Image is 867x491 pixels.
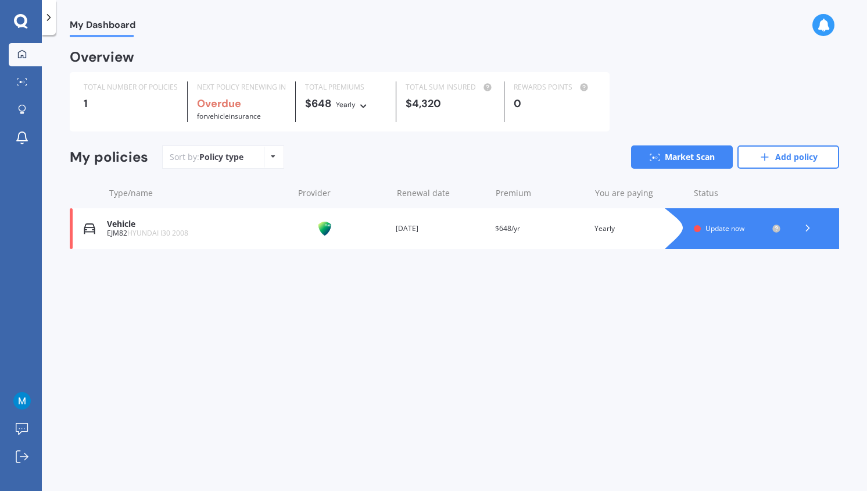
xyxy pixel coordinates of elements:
div: You are paying [595,187,685,199]
div: My policies [70,149,148,166]
span: My Dashboard [70,19,135,35]
div: REWARDS POINTS [514,81,595,93]
a: Add policy [737,145,839,169]
span: for Vehicle insurance [197,111,261,121]
span: $648/yr [495,223,520,233]
div: TOTAL NUMBER OF POLICIES [84,81,178,93]
div: Provider [298,187,388,199]
div: 0 [514,98,595,109]
img: Vehicle [84,223,95,234]
div: Type/name [109,187,289,199]
div: Renewal date [397,187,486,199]
span: HYUNDAI I30 2008 [127,228,188,238]
div: Status [694,187,781,199]
img: MAS [296,218,354,240]
div: $648 [305,98,386,111]
div: 1 [84,98,178,109]
div: Premium [496,187,585,199]
div: Policy type [199,151,243,163]
div: Overview [70,51,134,63]
div: $4,320 [406,98,495,109]
img: ACg8ocJpvogqv-O01SM67SU-02OSCllq4-uBksDhqxuwBR0n=s96-c [13,392,31,410]
div: [DATE] [396,223,486,234]
div: Vehicle [107,219,287,229]
span: Update now [705,223,744,233]
b: Overdue [197,97,241,111]
div: TOTAL PREMIUMS [305,81,386,93]
div: NEXT POLICY RENEWING IN [197,81,286,93]
div: Sort by: [170,151,243,163]
div: Yearly [594,223,685,234]
div: Yearly [336,99,356,111]
div: EJM82 [107,229,287,237]
a: Market Scan [631,145,733,169]
div: TOTAL SUM INSURED [406,81,495,93]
